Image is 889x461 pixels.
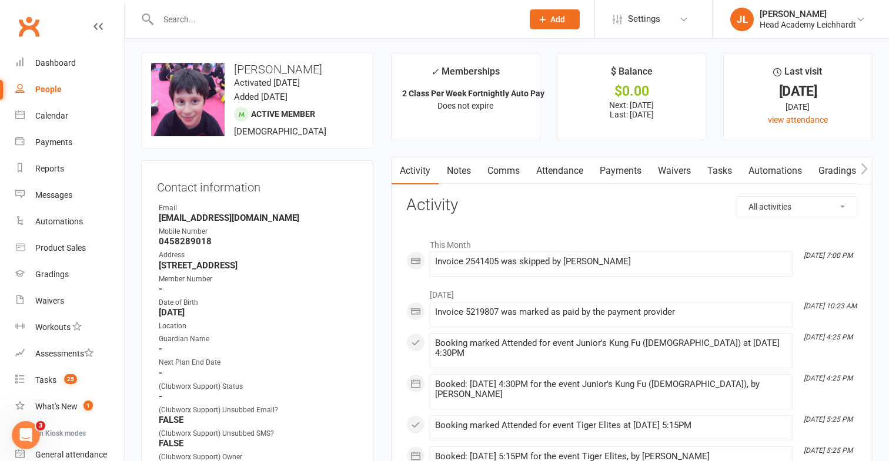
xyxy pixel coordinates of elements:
h3: [PERSON_NAME] [151,63,363,76]
div: Guardian Name [159,334,357,345]
div: Payments [35,137,72,147]
strong: FALSE [159,415,357,425]
div: [DATE] [734,100,861,113]
div: Dashboard [35,58,76,68]
a: Workouts [15,314,124,341]
a: Comms [479,157,528,184]
div: Tasks [35,375,56,385]
a: Tasks 25 [15,367,124,393]
div: Mobile Number [159,226,357,237]
div: People [35,85,62,94]
div: Product Sales [35,243,86,253]
a: Notes [439,157,479,184]
span: Add [550,15,565,24]
strong: [DATE] [159,307,357,318]
strong: [STREET_ADDRESS] [159,260,357,271]
div: Gradings [35,270,69,279]
span: Does not expire [437,101,493,110]
div: JL [730,8,754,31]
span: Active member [251,109,315,119]
a: Tasks [699,157,740,184]
div: Reports [35,164,64,173]
div: [PERSON_NAME] [760,9,856,19]
div: Member Number [159,274,357,285]
div: What's New [35,402,78,411]
div: Automations [35,217,83,226]
strong: FALSE [159,438,357,449]
div: Last visit [773,64,822,85]
div: Messages [35,190,72,200]
i: [DATE] 7:00 PM [804,251,853,260]
a: Automations [740,157,810,184]
a: Gradings [15,261,124,288]
span: 1 [83,401,93,410]
a: Attendance [528,157,591,184]
span: [DEMOGRAPHIC_DATA] [234,126,326,137]
a: Messages [15,182,124,208]
a: People [15,76,124,103]
span: Settings [628,6,660,32]
span: 25 [64,374,77,384]
div: [DATE] [734,85,861,97]
div: (Clubworx Support) Status [159,381,357,392]
a: Clubworx [14,12,44,41]
strong: - [159,368,357,378]
span: 3 [36,421,45,430]
div: $ Balance [611,64,653,85]
strong: 0458289018 [159,236,357,247]
strong: - [159,284,357,294]
div: Location [159,321,357,332]
div: Booking marked Attended for event Junior's Kung Fu ([DEMOGRAPHIC_DATA]) at [DATE] 4:30PM [435,338,787,358]
i: [DATE] 4:25 PM [804,374,853,382]
a: Assessments [15,341,124,367]
a: Automations [15,208,124,235]
a: Payments [15,129,124,156]
div: Address [159,250,357,261]
a: Waivers [650,157,699,184]
div: Calendar [35,111,68,120]
div: Workouts [35,322,71,332]
a: Calendar [15,103,124,129]
a: What's New1 [15,393,124,420]
p: Next: [DATE] Last: [DATE] [568,100,695,119]
a: view attendance [768,115,828,124]
div: (Clubworx Support) Unsubbed Email? [159,405,357,416]
div: (Clubworx Support) Unsubbed SMS? [159,428,357,439]
input: Search... [155,11,514,28]
h3: Contact information [157,176,357,194]
div: Memberships [431,64,500,86]
div: Booked: [DATE] 4:30PM for the event Junior's Kung Fu ([DEMOGRAPHIC_DATA]), by [PERSON_NAME] [435,379,787,399]
div: Email [159,203,357,214]
a: Activity [392,157,439,184]
button: Add [530,9,580,29]
strong: - [159,391,357,402]
div: General attendance [35,450,107,459]
a: Payments [591,157,650,184]
div: Booking marked Attended for event Tiger Elites at [DATE] 5:15PM [435,420,787,430]
i: [DATE] 4:25 PM [804,333,853,341]
i: ✓ [431,66,439,78]
iframe: Intercom live chat [12,421,40,449]
div: Waivers [35,296,64,305]
div: $0.00 [568,85,695,97]
img: image1652078446.png [151,63,225,136]
a: Waivers [15,288,124,314]
strong: [EMAIL_ADDRESS][DOMAIN_NAME] [159,213,357,223]
div: Next Plan End Date [159,357,357,368]
strong: - [159,344,357,354]
div: Date of Birth [159,297,357,308]
div: Invoice 2541405 was skipped by [PERSON_NAME] [435,257,787,267]
i: [DATE] 5:25 PM [804,446,853,455]
a: Dashboard [15,50,124,76]
i: [DATE] 5:25 PM [804,415,853,423]
div: Head Academy Leichhardt [760,19,856,30]
i: [DATE] 10:23 AM [804,302,857,310]
div: Invoice 5219807 was marked as paid by the payment provider [435,307,787,317]
li: [DATE] [406,282,857,301]
time: Activated [DATE] [234,78,300,88]
h3: Activity [406,196,857,214]
strong: 2 Class Per Week Fortnightly Auto Pay [402,89,544,98]
a: Product Sales [15,235,124,261]
time: Added [DATE] [234,92,288,102]
div: Assessments [35,349,93,358]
